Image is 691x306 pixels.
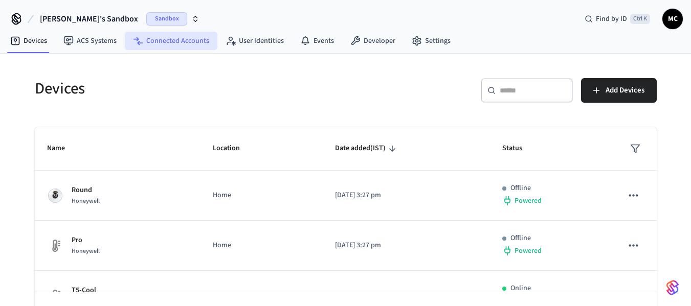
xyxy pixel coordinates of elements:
img: thermostat_fallback [47,288,63,304]
a: Connected Accounts [125,32,217,50]
a: Devices [2,32,55,50]
img: SeamLogoGradient.69752ec5.svg [666,279,679,296]
span: Name [47,140,78,156]
span: Find by ID [596,14,627,24]
a: Events [292,32,342,50]
span: [PERSON_NAME]'s Sandbox [40,13,138,25]
span: MC [663,10,682,28]
p: Pro [72,235,100,246]
p: [DATE] 3:27 pm [335,290,477,301]
button: Add Devices [581,78,657,103]
p: Home [213,190,311,201]
img: honeywell_round [47,187,63,204]
h5: Devices [35,78,340,99]
span: Powered [515,246,542,256]
p: Online [510,283,531,294]
span: Ctrl K [630,14,650,24]
span: Honeywell [72,197,100,205]
span: Date added(IST) [335,140,399,156]
p: Offline [510,183,531,194]
span: Location [213,140,253,156]
img: thermostat_fallback [47,238,63,254]
p: [DATE] 3:27 pm [335,240,477,251]
p: Home [213,290,311,301]
span: Add Devices [606,84,644,97]
span: Sandbox [146,12,187,26]
p: Round [72,185,100,196]
a: Developer [342,32,404,50]
p: [DATE] 3:27 pm [335,190,477,201]
button: MC [662,9,683,29]
a: User Identities [217,32,292,50]
a: ACS Systems [55,32,125,50]
div: Find by IDCtrl K [576,10,658,28]
span: Powered [515,196,542,206]
p: T5-Cool [72,285,100,296]
p: Offline [510,233,531,244]
span: Status [502,140,536,156]
span: Honeywell [72,247,100,255]
a: Settings [404,32,459,50]
p: Home [213,240,311,251]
